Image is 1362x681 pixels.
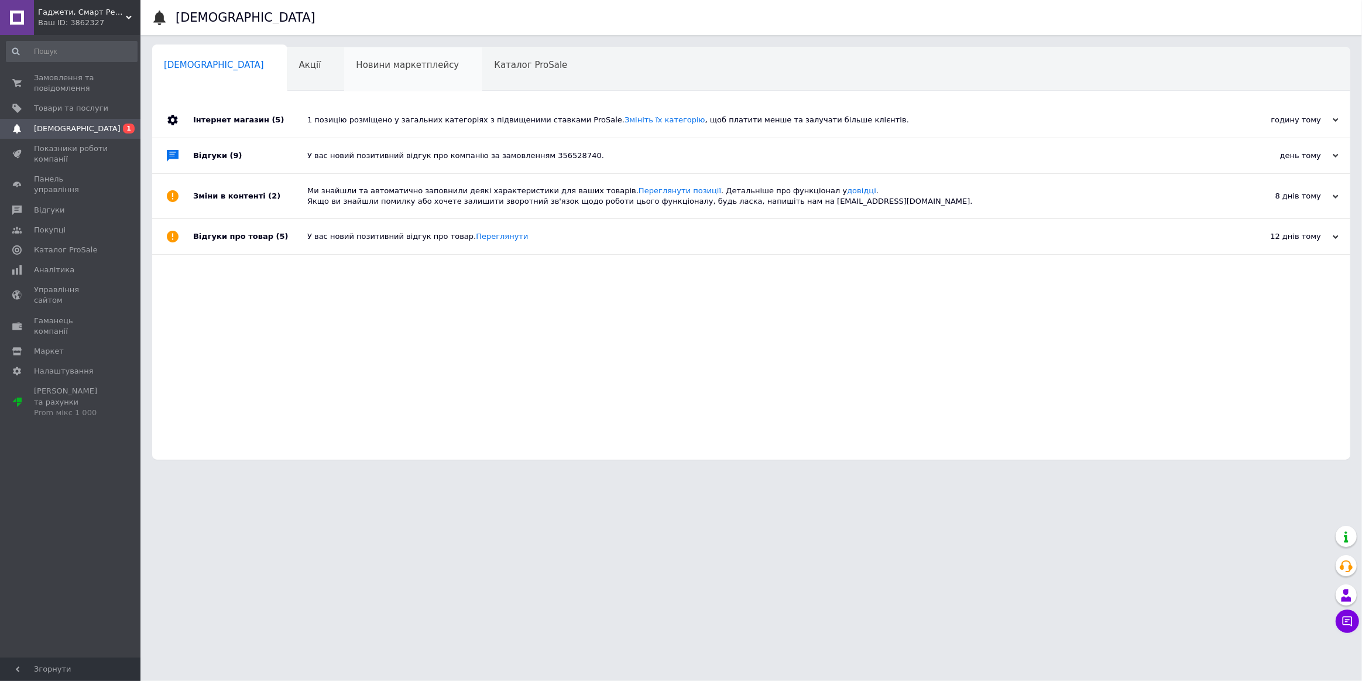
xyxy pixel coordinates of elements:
[164,60,264,70] span: [DEMOGRAPHIC_DATA]
[176,11,315,25] h1: [DEMOGRAPHIC_DATA]
[34,103,108,114] span: Товари та послуги
[639,186,721,195] a: Переглянути позиції
[34,124,121,134] span: [DEMOGRAPHIC_DATA]
[34,285,108,306] span: Управління сайтом
[494,60,567,70] span: Каталог ProSale
[34,174,108,195] span: Панель управління
[1222,150,1339,161] div: день тому
[356,60,459,70] span: Новини маркетплейсу
[34,366,94,377] span: Налаштування
[193,138,307,173] div: Відгуки
[193,219,307,254] div: Відгуки про товар
[625,115,705,124] a: Змініть їх категорію
[34,316,108,337] span: Гаманець компанії
[34,205,64,215] span: Відгуки
[299,60,321,70] span: Акції
[38,7,126,18] span: Гаджети, Смарт Речі та Спорт
[1222,231,1339,242] div: 12 днів тому
[307,231,1222,242] div: У вас новий позитивний відгук про товар.
[276,232,289,241] span: (5)
[193,102,307,138] div: Інтернет магазин
[268,191,280,200] span: (2)
[193,174,307,218] div: Зміни в контенті
[34,386,108,418] span: [PERSON_NAME] та рахунки
[476,232,528,241] a: Переглянути
[307,150,1222,161] div: У вас новий позитивний відгук про компанію за замовленням 356528740.
[230,151,242,160] span: (9)
[307,115,1222,125] div: 1 позицію розміщено у загальних категоріях з підвищеними ставками ProSale. , щоб платити менше та...
[34,225,66,235] span: Покупці
[6,41,138,62] input: Пошук
[34,408,108,418] div: Prom мікс 1 000
[38,18,140,28] div: Ваш ID: 3862327
[34,245,97,255] span: Каталог ProSale
[272,115,284,124] span: (5)
[1222,191,1339,201] div: 8 днів тому
[34,346,64,357] span: Маркет
[1222,115,1339,125] div: годину тому
[34,265,74,275] span: Аналітика
[1336,610,1359,633] button: Чат з покупцем
[847,186,876,195] a: довідці
[34,143,108,165] span: Показники роботи компанії
[123,124,135,134] span: 1
[34,73,108,94] span: Замовлення та повідомлення
[307,186,1222,207] div: Ми знайшли та автоматично заповнили деякі характеристики для ваших товарів. . Детальніше про функ...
